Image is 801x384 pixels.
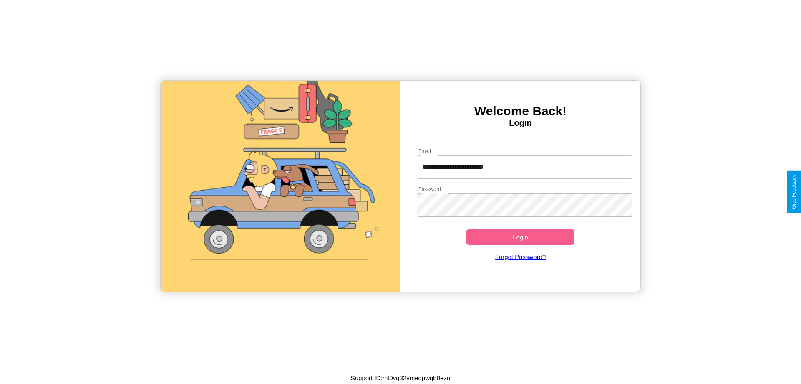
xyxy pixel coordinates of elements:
[400,104,640,118] h3: Welcome Back!
[161,81,400,292] img: gif
[413,245,629,269] a: Forgot Password?
[351,372,450,384] p: Support ID: mf0vq32vmedpwgb0ezo
[418,147,431,155] label: Email
[791,175,797,209] div: Give Feedback
[400,118,640,128] h4: Login
[466,229,574,245] button: Login
[418,186,441,193] label: Password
